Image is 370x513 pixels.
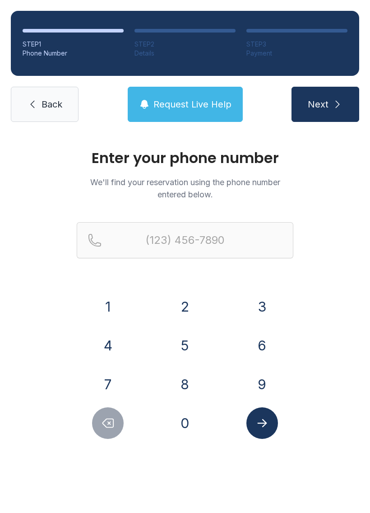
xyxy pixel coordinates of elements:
[169,368,201,400] button: 8
[246,291,278,322] button: 3
[92,407,124,439] button: Delete number
[42,98,62,111] span: Back
[92,368,124,400] button: 7
[246,368,278,400] button: 9
[308,98,328,111] span: Next
[77,151,293,165] h1: Enter your phone number
[134,40,236,49] div: STEP 2
[169,407,201,439] button: 0
[246,40,347,49] div: STEP 3
[23,49,124,58] div: Phone Number
[246,49,347,58] div: Payment
[246,407,278,439] button: Submit lookup form
[92,330,124,361] button: 4
[169,330,201,361] button: 5
[92,291,124,322] button: 1
[77,176,293,201] p: We'll find your reservation using the phone number entered below.
[77,222,293,258] input: Reservation phone number
[23,40,124,49] div: STEP 1
[134,49,236,58] div: Details
[169,291,201,322] button: 2
[246,330,278,361] button: 6
[153,98,231,111] span: Request Live Help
